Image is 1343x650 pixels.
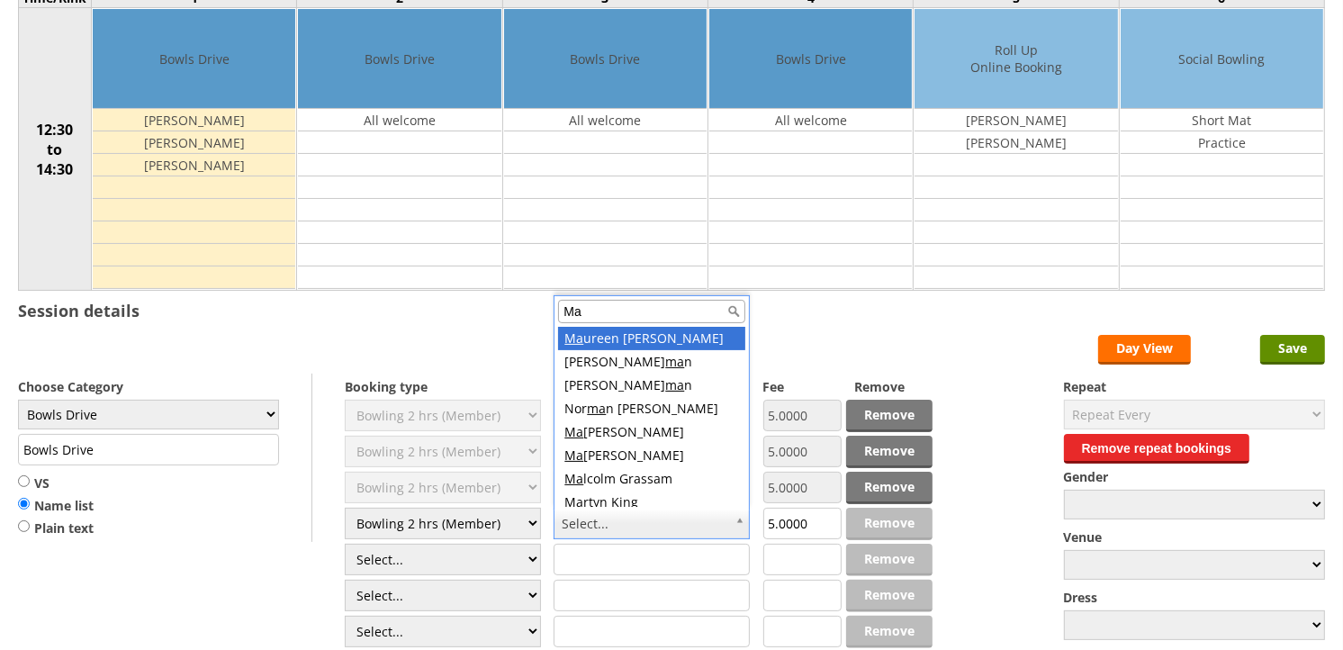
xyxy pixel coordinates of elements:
span: ma [665,376,684,393]
span: Ma [564,330,583,347]
span: Ma [564,423,583,440]
div: rtyn King [558,491,745,514]
span: ma [665,353,684,370]
span: Ma [564,493,583,510]
div: [PERSON_NAME] [558,444,745,467]
div: ureen [PERSON_NAME] [558,327,745,350]
div: lcolm Grassam [558,467,745,491]
span: ma [587,400,606,417]
div: [PERSON_NAME] [558,420,745,444]
span: Ma [564,470,583,487]
div: Nor n [PERSON_NAME] [558,397,745,420]
div: [PERSON_NAME] n [558,350,745,374]
div: [PERSON_NAME] n [558,374,745,397]
span: Ma [564,447,583,464]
